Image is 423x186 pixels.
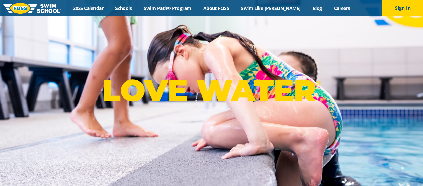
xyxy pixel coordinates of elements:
[328,5,356,11] a: Careers
[102,72,321,109] p: LOVE WATER
[3,3,61,14] img: FOSS Swim School Logo
[67,5,109,11] a: 2025 Calendar
[138,5,197,11] a: Swim Path® Program
[306,5,328,11] a: Blog
[109,5,138,11] a: Schools
[316,79,321,88] sup: ®
[197,5,235,11] a: About FOSS
[235,5,307,11] a: Swim Like [PERSON_NAME]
